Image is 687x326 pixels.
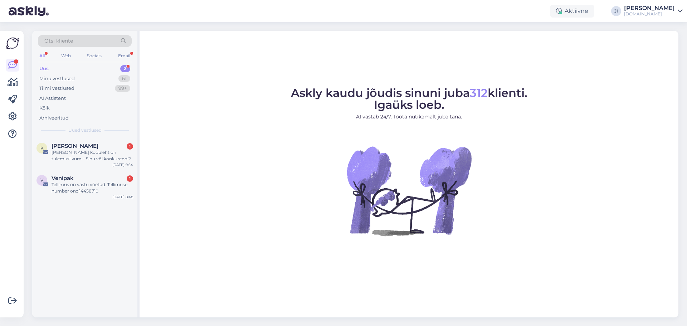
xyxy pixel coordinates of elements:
a: [PERSON_NAME][DOMAIN_NAME] [624,5,683,17]
img: Askly Logo [6,37,19,50]
div: 1 [127,143,133,150]
div: Tiimi vestlused [39,85,74,92]
span: Venipak [52,175,74,181]
div: Aktiivne [550,5,594,18]
div: Uus [39,65,49,72]
div: 2 [120,65,130,72]
div: 1 [127,175,133,182]
div: [PERSON_NAME] [624,5,675,11]
div: Web [60,51,72,60]
p: AI vastab 24/7. Tööta nutikamalt juba täna. [291,113,527,121]
div: Minu vestlused [39,75,75,82]
img: No Chat active [345,126,473,255]
div: [DATE] 9:54 [112,162,133,167]
div: [DATE] 8:48 [112,194,133,200]
div: 99+ [115,85,130,92]
div: Socials [86,51,103,60]
div: Email [117,51,132,60]
div: 61 [118,75,130,82]
div: JI [611,6,621,16]
span: 312 [470,86,488,100]
div: Arhiveeritud [39,115,69,122]
div: Tellimus on vastu võetud. Tellimuse number on:: 14458710 [52,181,133,194]
span: Uued vestlused [68,127,102,133]
span: Katre Kruse [52,143,98,149]
div: All [38,51,46,60]
div: Kõik [39,104,50,112]
span: Otsi kliente [44,37,73,45]
span: Askly kaudu jõudis sinuni juba klienti. Igaüks loeb. [291,86,527,112]
div: AI Assistent [39,95,66,102]
div: [DOMAIN_NAME] [624,11,675,17]
span: K [40,145,44,151]
span: V [40,177,43,183]
div: [PERSON_NAME] koduleht on tulemuslikum – Sinu või konkurendi? [52,149,133,162]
